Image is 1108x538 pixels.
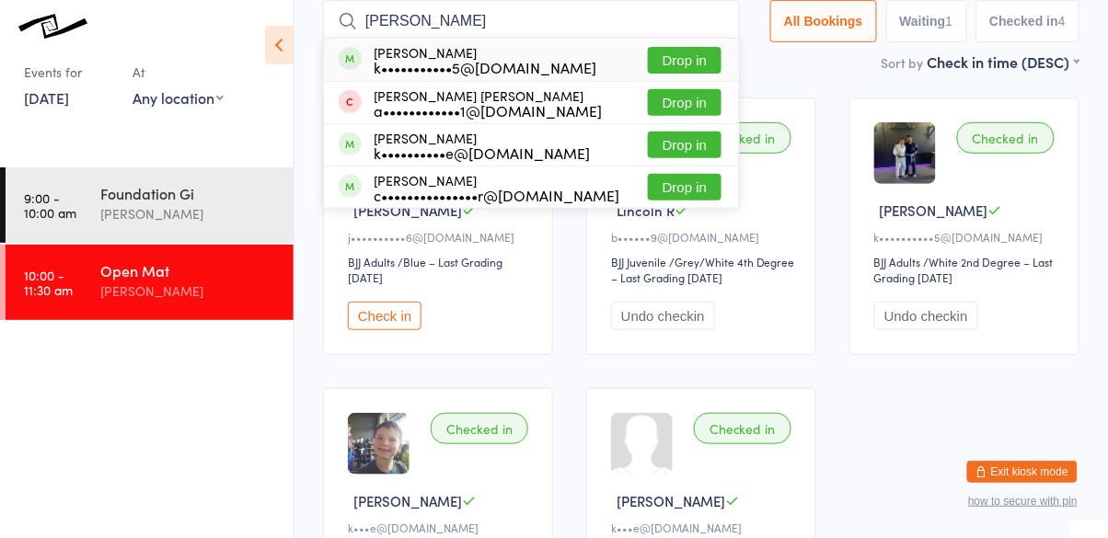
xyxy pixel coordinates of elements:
[648,132,721,158] button: Drop in
[648,47,721,74] button: Drop in
[374,188,619,202] div: c•••••••••••••••r@[DOMAIN_NAME]
[6,167,294,243] a: 9:00 -10:00 amFoundation Gi[PERSON_NAME]
[874,254,1054,285] span: / White 2nd Degree – Last Grading [DATE]
[882,53,924,72] label: Sort by
[100,183,278,203] div: Foundation Gi
[353,491,462,510] span: [PERSON_NAME]
[348,413,410,475] img: image1666379509.png
[694,413,791,444] div: Checked in
[957,122,1055,154] div: Checked in
[374,173,619,202] div: [PERSON_NAME]
[946,14,953,29] div: 1
[374,145,590,160] div: k••••••••••e@[DOMAIN_NAME]
[348,229,534,245] div: j••••••••••6@[DOMAIN_NAME]
[374,131,590,160] div: [PERSON_NAME]
[928,52,1079,72] div: Check in time (DESC)
[968,495,1078,508] button: how to secure with pin
[874,122,936,184] img: image1716439729.png
[648,89,721,116] button: Drop in
[694,122,791,154] div: Checked in
[648,174,721,200] button: Drop in
[24,87,69,108] a: [DATE]
[24,268,73,297] time: 10:00 - 11:30 am
[133,57,224,87] div: At
[374,88,602,118] div: [PERSON_NAME] [PERSON_NAME]
[348,254,395,269] div: BJJ Adults
[611,302,715,330] button: Undo checkin
[874,254,921,269] div: BJJ Adults
[133,87,224,108] div: Any location
[880,200,988,220] span: [PERSON_NAME]
[348,520,534,535] div: k•••e@[DOMAIN_NAME]
[353,200,462,220] span: [PERSON_NAME]
[24,57,114,87] div: Events for
[100,260,278,280] div: Open Mat
[100,203,278,224] div: [PERSON_NAME]
[374,45,596,74] div: [PERSON_NAME]
[1058,14,1066,29] div: 4
[348,302,421,330] button: Check in
[374,103,602,118] div: a••••••••••••1@[DOMAIN_NAME]
[18,14,87,39] img: Knots Jiu-Jitsu
[374,60,596,74] div: k•••••••••••5@[DOMAIN_NAME]
[100,280,278,302] div: [PERSON_NAME]
[874,229,1060,245] div: k••••••••••5@[DOMAIN_NAME]
[617,491,725,510] span: [PERSON_NAME]
[611,254,666,269] div: BJJ Juvenile
[617,200,675,220] span: Lincoln R
[24,190,76,220] time: 9:00 - 10:00 am
[874,302,978,330] button: Undo checkin
[431,413,528,444] div: Checked in
[6,245,294,320] a: 10:00 -11:30 amOpen Mat[PERSON_NAME]
[611,520,797,535] div: k•••e@[DOMAIN_NAME]
[967,461,1078,483] button: Exit kiosk mode
[611,229,797,245] div: b••••••9@[DOMAIN_NAME]
[611,254,795,285] span: / Grey/White 4th Degree – Last Grading [DATE]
